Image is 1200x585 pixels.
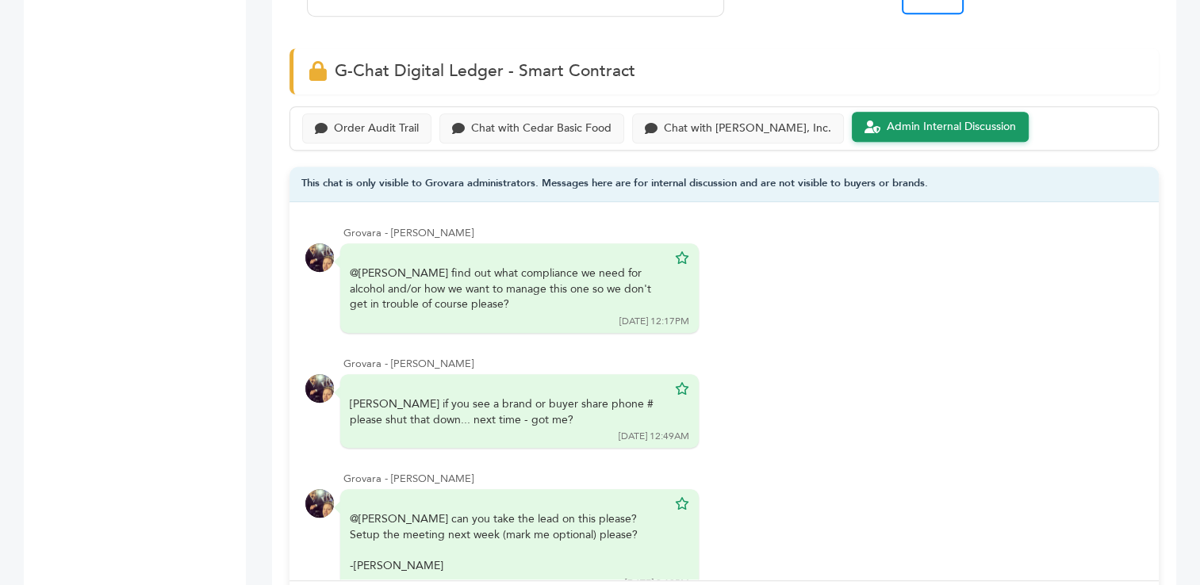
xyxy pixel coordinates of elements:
div: This chat is only visible to Grovara administrators. Messages here are for internal discussion an... [289,166,1159,202]
div: @[PERSON_NAME] find out what compliance we need for alcohol and/or how we want to manage this one... [350,266,667,312]
div: Admin Internal Discussion [887,120,1016,134]
div: @[PERSON_NAME] can you take the lead on this please? Setup the meeting next week (mark me optiona... [350,511,667,573]
div: [DATE] 12:17PM [619,315,689,328]
div: Order Audit Trail [334,122,419,136]
span: G-Chat Digital Ledger - Smart Contract [335,59,635,82]
div: Chat with [PERSON_NAME], Inc. [664,122,831,136]
div: Grovara - [PERSON_NAME] [343,472,1143,486]
div: Grovara - [PERSON_NAME] [343,357,1143,371]
div: [PERSON_NAME] if you see a brand or buyer share phone # please shut that down... next time - got me? [350,396,667,427]
div: -[PERSON_NAME] [350,558,667,574]
div: Chat with Cedar Basic Food [471,122,612,136]
div: Grovara - [PERSON_NAME] [343,226,1143,240]
div: [DATE] 12:49AM [619,430,689,443]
